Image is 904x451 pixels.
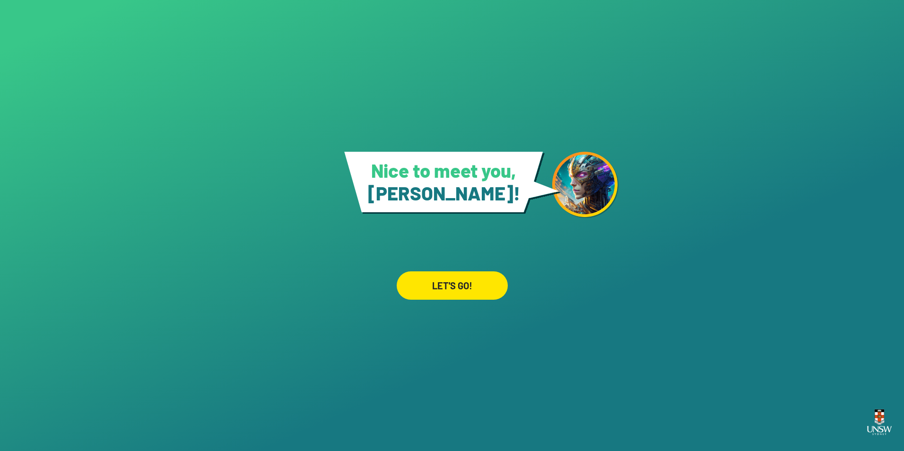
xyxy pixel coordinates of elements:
span: [PERSON_NAME] ! [368,182,520,204]
a: LET'S GO! [397,249,508,300]
img: UNSW [863,404,895,441]
h1: Nice to meet you, [356,159,531,204]
div: LET'S GO! [397,271,508,300]
img: android [552,152,618,218]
